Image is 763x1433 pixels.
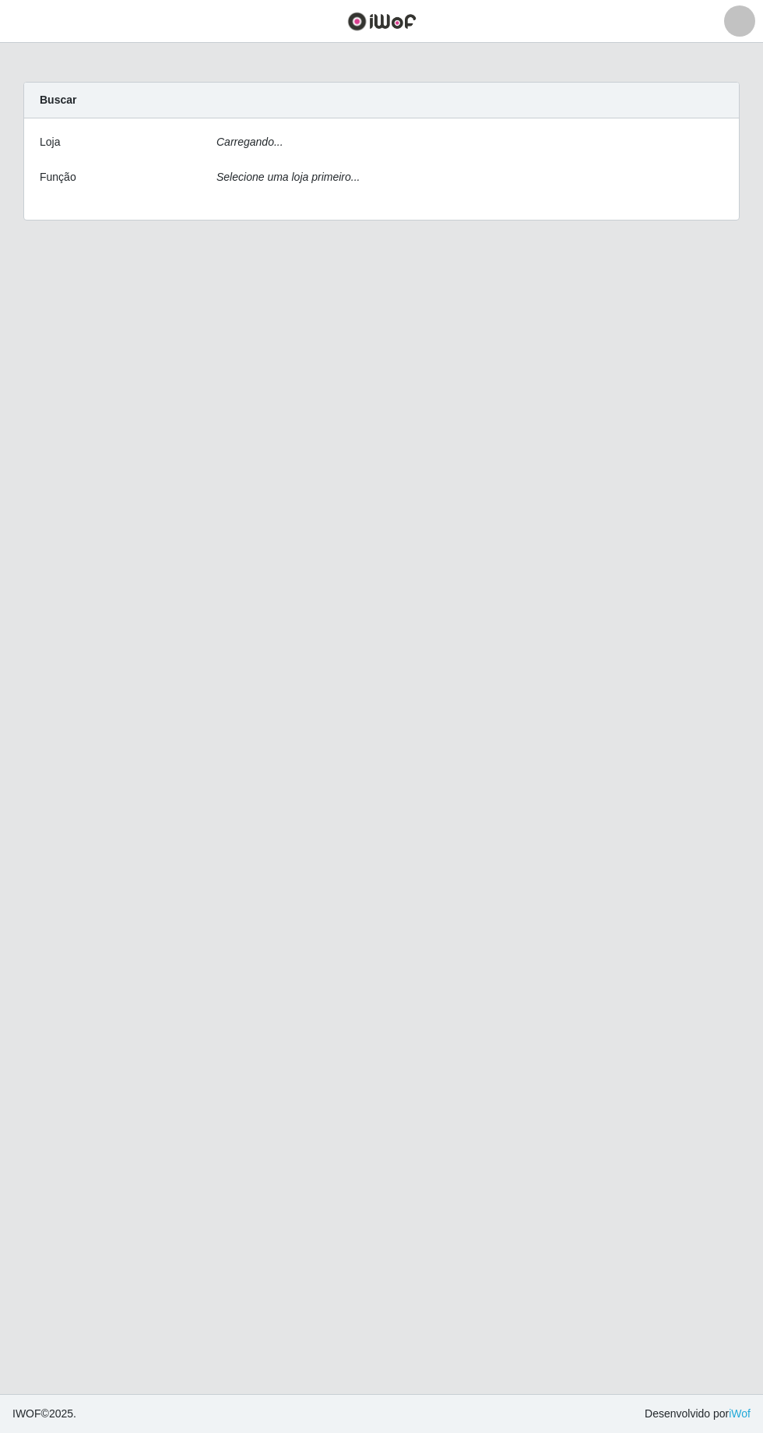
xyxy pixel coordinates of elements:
[40,134,60,150] label: Loja
[729,1407,751,1420] a: iWof
[12,1407,41,1420] span: IWOF
[216,171,360,183] i: Selecione uma loja primeiro...
[40,169,76,185] label: Função
[645,1406,751,1422] span: Desenvolvido por
[347,12,417,31] img: CoreUI Logo
[12,1406,76,1422] span: © 2025 .
[216,136,283,148] i: Carregando...
[40,94,76,106] strong: Buscar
